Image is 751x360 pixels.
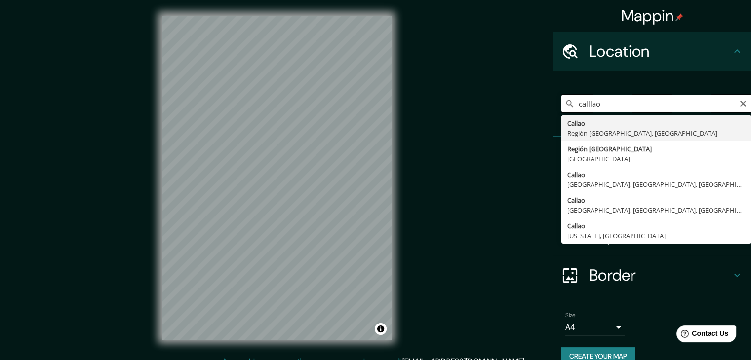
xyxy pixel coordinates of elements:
div: Callao [567,118,745,128]
h4: Location [589,41,731,61]
div: Callao [567,221,745,231]
div: [GEOGRAPHIC_DATA], [GEOGRAPHIC_DATA], [GEOGRAPHIC_DATA] [567,180,745,189]
div: Layout [553,216,751,255]
input: Pick your city or area [561,95,751,112]
label: Size [565,311,576,320]
h4: Border [589,265,731,285]
h4: Layout [589,226,731,246]
div: Border [553,255,751,295]
button: Toggle attribution [375,323,387,335]
div: [US_STATE], [GEOGRAPHIC_DATA] [567,231,745,241]
div: Pins [553,137,751,177]
div: Callao [567,195,745,205]
canvas: Map [162,16,392,340]
div: [GEOGRAPHIC_DATA], [GEOGRAPHIC_DATA], [GEOGRAPHIC_DATA] [567,205,745,215]
div: Location [553,32,751,71]
div: Callao [567,170,745,180]
div: Región [GEOGRAPHIC_DATA], [GEOGRAPHIC_DATA] [567,128,745,138]
iframe: Help widget launcher [663,322,740,349]
div: Región [GEOGRAPHIC_DATA] [567,144,745,154]
img: pin-icon.png [675,13,683,21]
button: Clear [739,98,747,108]
div: Style [553,177,751,216]
div: [GEOGRAPHIC_DATA] [567,154,745,164]
div: A4 [565,320,625,335]
h4: Mappin [621,6,684,26]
